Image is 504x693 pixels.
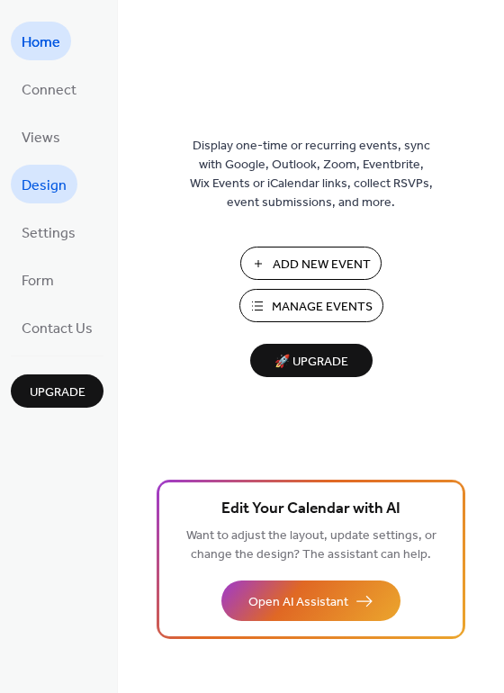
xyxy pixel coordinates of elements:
button: Open AI Assistant [221,580,400,621]
button: Manage Events [239,289,383,322]
span: Upgrade [30,383,85,402]
a: Design [11,165,77,203]
span: Design [22,172,67,200]
span: Home [22,29,60,57]
span: 🚀 Upgrade [261,350,362,374]
a: Settings [11,212,86,251]
a: Home [11,22,71,60]
a: Contact Us [11,308,103,346]
a: Views [11,117,71,156]
span: Open AI Assistant [248,593,348,612]
button: 🚀 Upgrade [250,344,373,377]
span: Connect [22,76,76,104]
span: Settings [22,220,76,247]
span: Form [22,267,54,295]
button: Add New Event [240,247,382,280]
a: Connect [11,69,87,108]
span: Add New Event [273,256,371,274]
button: Upgrade [11,374,103,408]
span: Contact Us [22,315,93,343]
span: Display one-time or recurring events, sync with Google, Outlook, Zoom, Eventbrite, Wix Events or ... [190,137,433,212]
span: Views [22,124,60,152]
span: Edit Your Calendar with AI [221,497,400,522]
a: Form [11,260,65,299]
span: Want to adjust the layout, update settings, or change the design? The assistant can help. [186,524,436,567]
span: Manage Events [272,298,373,317]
